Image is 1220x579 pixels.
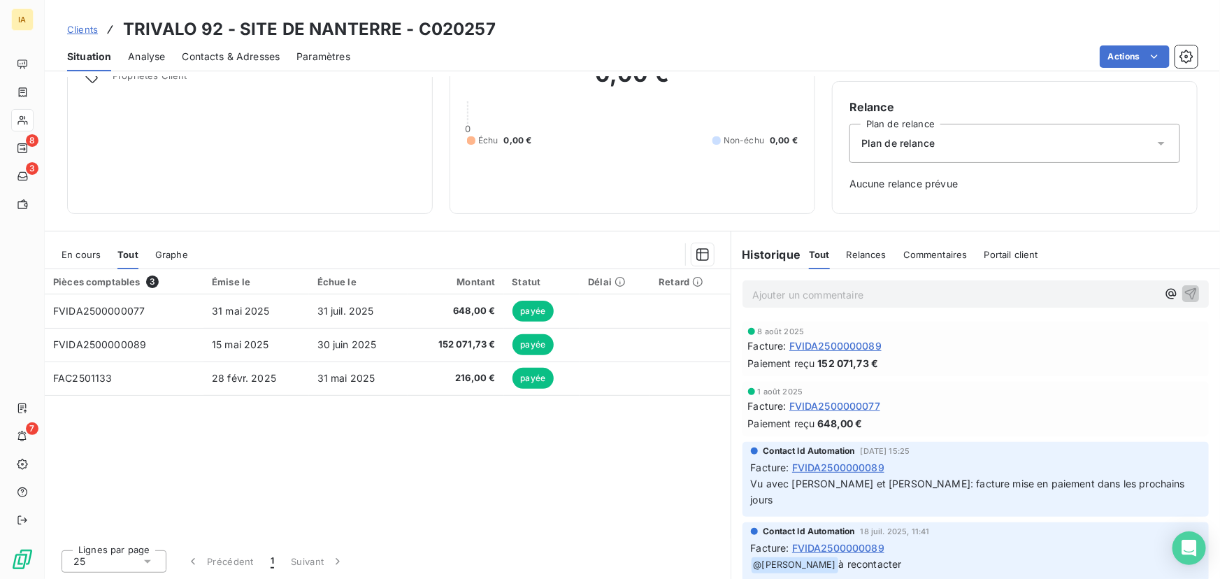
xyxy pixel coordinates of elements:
[262,547,282,576] button: 1
[751,541,789,555] span: Facture :
[903,249,968,260] span: Commentaires
[62,249,101,260] span: En cours
[748,356,815,371] span: Paiement reçu
[731,246,801,263] h6: Historique
[178,547,262,576] button: Précédent
[53,372,113,384] span: FAC2501133
[792,541,884,555] span: FVIDA2500000089
[317,372,375,384] span: 31 mai 2025
[1172,531,1206,565] div: Open Intercom Messenger
[1100,45,1170,68] button: Actions
[11,8,34,31] div: IA
[504,134,532,147] span: 0,00 €
[212,338,269,350] span: 15 mai 2025
[512,368,554,389] span: payée
[792,460,884,475] span: FVIDA2500000089
[67,24,98,35] span: Clients
[416,338,495,352] span: 152 071,73 €
[67,50,111,64] span: Situation
[53,305,145,317] span: FVIDA2500000077
[465,123,471,134] span: 0
[763,525,855,538] span: Contact Id Automation
[282,547,353,576] button: Suivant
[770,134,798,147] span: 0,00 €
[751,460,789,475] span: Facture :
[724,134,764,147] span: Non-échu
[748,338,787,353] span: Facture :
[789,338,882,353] span: FVIDA2500000089
[11,548,34,571] img: Logo LeanPay
[416,276,495,287] div: Montant
[861,447,910,455] span: [DATE] 15:25
[117,249,138,260] span: Tout
[271,555,274,569] span: 1
[67,22,98,36] a: Clients
[123,17,496,42] h3: TRIVALO 92 - SITE DE NANTERRE - C020257
[212,372,276,384] span: 28 févr. 2025
[128,50,165,64] span: Analyse
[467,60,798,102] h2: 0,00 €
[146,276,159,288] span: 3
[984,249,1038,260] span: Portail client
[512,334,554,355] span: payée
[416,371,495,385] span: 216,00 €
[588,276,642,287] div: Délai
[155,249,188,260] span: Graphe
[512,301,554,322] span: payée
[763,445,855,457] span: Contact Id Automation
[53,276,195,288] div: Pièces comptables
[296,50,350,64] span: Paramètres
[818,416,863,431] span: 648,00 €
[752,557,838,573] span: @ [PERSON_NAME]
[751,478,1189,506] span: Vu avec [PERSON_NAME] et [PERSON_NAME]: facture mise en paiement dans les prochains jours
[317,276,399,287] div: Échue le
[416,304,495,318] span: 648,00 €
[182,50,280,64] span: Contacts & Adresses
[26,422,38,435] span: 7
[809,249,830,260] span: Tout
[26,134,38,147] span: 8
[758,327,805,336] span: 8 août 2025
[113,70,415,90] span: Propriétés Client
[659,276,722,287] div: Retard
[317,305,374,317] span: 31 juil. 2025
[478,134,498,147] span: Échu
[26,162,38,175] span: 3
[861,527,930,536] span: 18 juil. 2025, 11:41
[849,177,1180,191] span: Aucune relance prévue
[73,555,85,569] span: 25
[839,558,902,570] span: à recontacter
[317,338,377,350] span: 30 juin 2025
[758,387,803,396] span: 1 août 2025
[818,356,879,371] span: 152 071,73 €
[861,136,935,150] span: Plan de relance
[212,305,270,317] span: 31 mai 2025
[512,276,572,287] div: Statut
[847,249,887,260] span: Relances
[789,399,880,413] span: FVIDA2500000077
[748,416,815,431] span: Paiement reçu
[53,338,146,350] span: FVIDA2500000089
[748,399,787,413] span: Facture :
[849,99,1180,115] h6: Relance
[212,276,301,287] div: Émise le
